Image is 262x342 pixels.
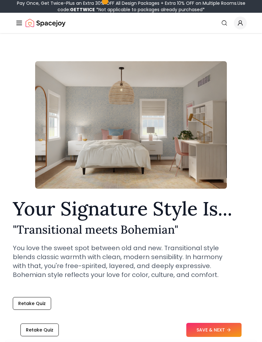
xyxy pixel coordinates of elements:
[20,324,59,336] button: Retake Quiz
[13,199,249,218] h1: Your Signature Style Is...
[95,6,205,13] span: *Not applicable to packages already purchased*
[13,297,51,310] button: Retake Quiz
[15,13,247,33] nav: Global
[26,17,65,29] img: Spacejoy Logo
[70,6,95,13] b: GETTWICE
[26,17,65,29] a: Spacejoy
[13,223,249,236] h2: " Transitional meets Bohemian "
[186,323,242,337] button: SAVE & NEXT
[35,61,227,189] img: Transitional meets Bohemian Style Example
[13,244,227,279] p: You love the sweet spot between old and new. Transitional style blends classic warmth with clean,...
